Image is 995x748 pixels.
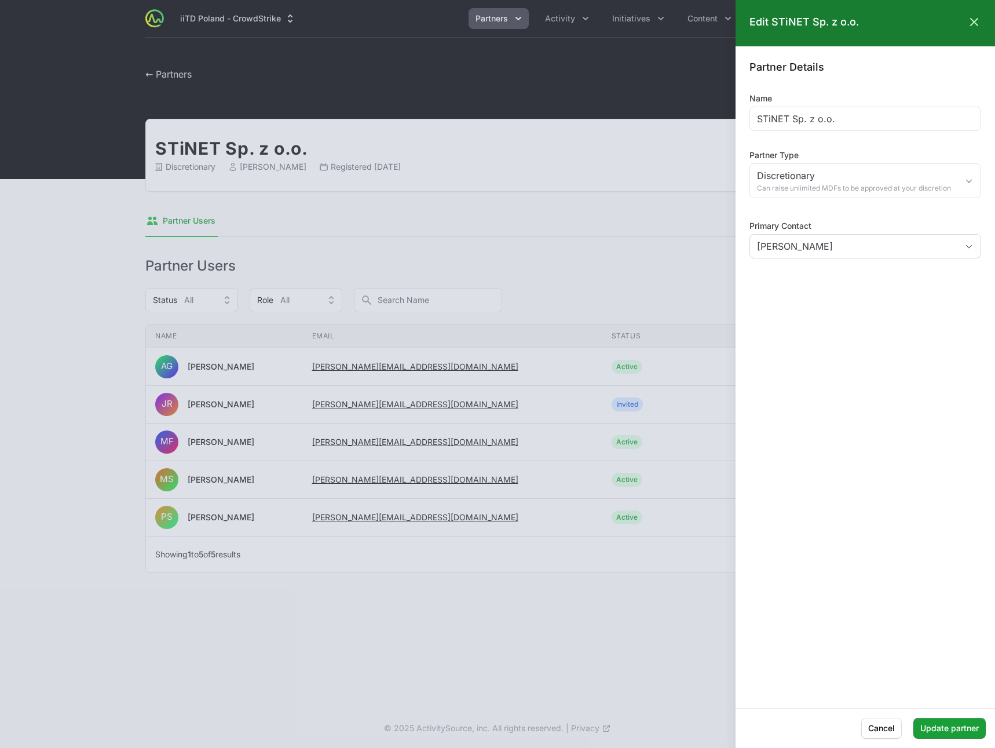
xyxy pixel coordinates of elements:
[920,721,979,735] span: Update partner
[749,149,981,161] label: Partner Type
[757,169,957,183] span: Discretionary
[957,235,981,258] div: Open
[757,112,974,126] input: Enter partner name
[749,14,859,30] h2: Edit STiNET Sp. z o.o.
[913,718,986,739] button: Update partner
[749,60,981,74] h3: Partner Details
[757,184,957,193] span: Can raise unlimited MDFs to be approved at your discretion
[868,721,895,735] span: Cancel
[750,164,981,198] button: DiscretionaryCan raise unlimited MDFs to be approved at your discretion
[749,220,981,232] label: Primary Contact
[749,93,772,104] label: Name
[861,718,902,739] button: Cancel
